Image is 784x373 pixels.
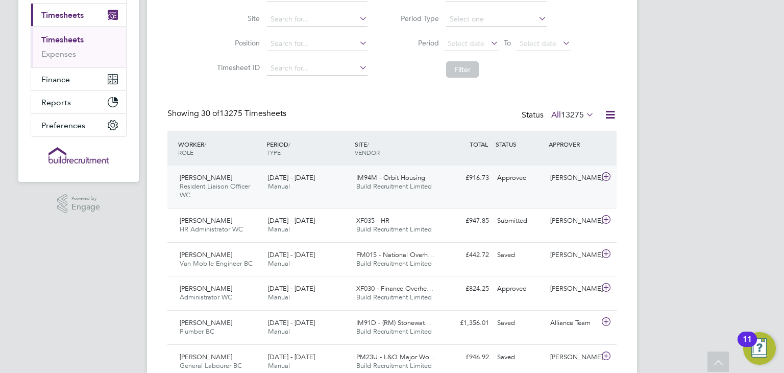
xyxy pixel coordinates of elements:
div: PERIOD [264,135,352,161]
span: IM94M - Orbit Housing [356,173,425,182]
span: To [501,36,514,50]
span: Build Recruitment Limited [356,259,432,268]
span: Administrator WC [180,293,232,301]
span: [PERSON_NAME] [180,284,232,293]
div: £946.92 [440,349,493,366]
span: Preferences [41,121,85,130]
span: Resident Liaison Officer WC [180,182,250,199]
div: [PERSON_NAME] [546,281,599,297]
a: Go to home page [31,147,127,164]
div: Timesheets [31,26,126,67]
div: STATUS [493,135,546,153]
span: Powered by [71,194,100,203]
span: TYPE [266,148,281,156]
div: Alliance Team [546,315,599,332]
div: [PERSON_NAME] [546,213,599,229]
div: Submitted [493,213,546,229]
span: [PERSON_NAME] [180,173,232,182]
div: £947.85 [440,213,493,229]
input: Select one [446,12,547,27]
span: ROLE [178,148,193,156]
button: Preferences [31,114,126,136]
label: All [551,110,594,120]
label: Period [393,38,439,48]
div: [PERSON_NAME] [546,170,599,186]
button: Reports [31,91,126,113]
span: Manual [268,293,290,301]
div: Saved [493,247,546,264]
img: buildrec-logo-retina.png [48,147,109,164]
span: [DATE] - [DATE] [268,284,315,293]
span: Van Mobile Engineer BC [180,259,253,268]
span: / [367,140,369,148]
div: Saved [493,315,546,332]
span: Select date [520,39,556,48]
span: [PERSON_NAME] [180,216,232,225]
div: £1,356.01 [440,315,493,332]
div: Showing [167,108,288,119]
div: £916.73 [440,170,493,186]
input: Search for... [267,12,367,27]
span: PM23U - L&Q Major Wo… [356,353,436,361]
span: 13275 Timesheets [201,108,286,119]
span: [DATE] - [DATE] [268,318,315,327]
span: TOTAL [470,140,488,148]
input: Search for... [267,61,367,76]
button: Filter [446,61,479,78]
span: Select date [448,39,484,48]
span: Reports [41,98,71,107]
span: FM015 - National Overh… [356,250,434,259]
a: Powered byEngage [57,194,101,214]
span: Build Recruitment Limited [356,327,432,336]
span: Finance [41,75,70,84]
div: [PERSON_NAME] [546,349,599,366]
div: WORKER [176,135,264,161]
span: Build Recruitment Limited [356,293,432,301]
button: Timesheets [31,4,126,26]
span: XF035 - HR [356,216,389,225]
span: / [204,140,206,148]
span: Build Recruitment Limited [356,225,432,234]
span: Timesheets [41,10,84,20]
span: Manual [268,225,290,234]
span: [DATE] - [DATE] [268,353,315,361]
label: Period Type [393,14,439,23]
span: [PERSON_NAME] [180,250,232,259]
label: Timesheet ID [214,63,260,72]
span: XF030 - Finance Overhe… [356,284,433,293]
div: £824.25 [440,281,493,297]
span: IM91D - (RM) Stonewat… [356,318,431,327]
span: Manual [268,259,290,268]
span: Manual [268,361,290,370]
span: Manual [268,327,290,336]
label: Position [214,38,260,48]
span: Manual [268,182,290,191]
div: Saved [493,349,546,366]
div: Status [522,108,596,123]
span: Plumber BC [180,327,214,336]
span: VENDOR [355,148,380,156]
div: £442.72 [440,247,493,264]
div: [PERSON_NAME] [546,247,599,264]
div: Approved [493,170,546,186]
span: General Labourer BC [180,361,242,370]
div: Approved [493,281,546,297]
a: Expenses [41,49,76,59]
span: Build Recruitment Limited [356,361,432,370]
span: [PERSON_NAME] [180,318,232,327]
span: HR Administrator WC [180,225,243,234]
span: / [288,140,290,148]
input: Search for... [267,37,367,51]
span: [DATE] - [DATE] [268,216,315,225]
a: Timesheets [41,35,84,44]
button: Open Resource Center, 11 new notifications [743,332,776,365]
button: Finance [31,68,126,90]
div: APPROVER [546,135,599,153]
span: 30 of [201,108,219,119]
span: [DATE] - [DATE] [268,173,315,182]
div: SITE [352,135,440,161]
span: Engage [71,203,100,212]
span: Build Recruitment Limited [356,182,432,191]
span: [PERSON_NAME] [180,353,232,361]
span: [DATE] - [DATE] [268,250,315,259]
